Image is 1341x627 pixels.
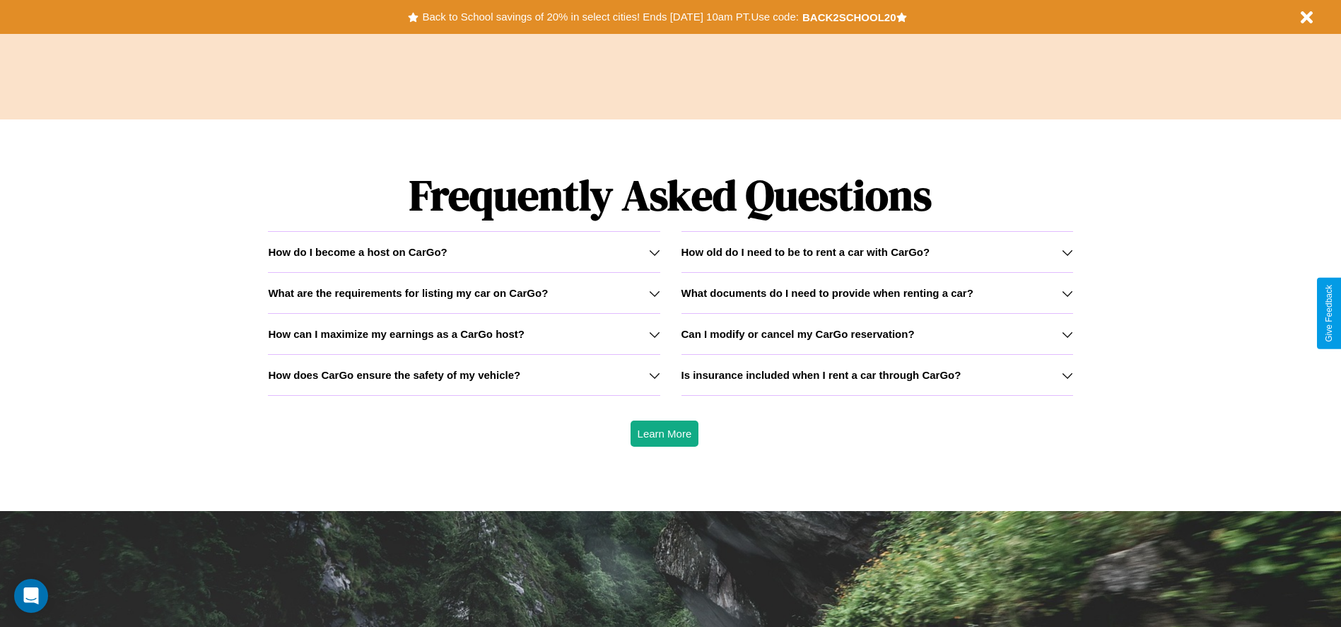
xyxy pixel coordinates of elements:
[14,579,48,613] div: Open Intercom Messenger
[268,287,548,299] h3: What are the requirements for listing my car on CarGo?
[1324,285,1334,342] div: Give Feedback
[802,11,896,23] b: BACK2SCHOOL20
[268,328,525,340] h3: How can I maximize my earnings as a CarGo host?
[681,369,961,381] h3: Is insurance included when I rent a car through CarGo?
[268,246,447,258] h3: How do I become a host on CarGo?
[631,421,699,447] button: Learn More
[268,369,520,381] h3: How does CarGo ensure the safety of my vehicle?
[681,287,973,299] h3: What documents do I need to provide when renting a car?
[681,328,915,340] h3: Can I modify or cancel my CarGo reservation?
[681,246,930,258] h3: How old do I need to be to rent a car with CarGo?
[268,159,1072,231] h1: Frequently Asked Questions
[418,7,802,27] button: Back to School savings of 20% in select cities! Ends [DATE] 10am PT.Use code:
